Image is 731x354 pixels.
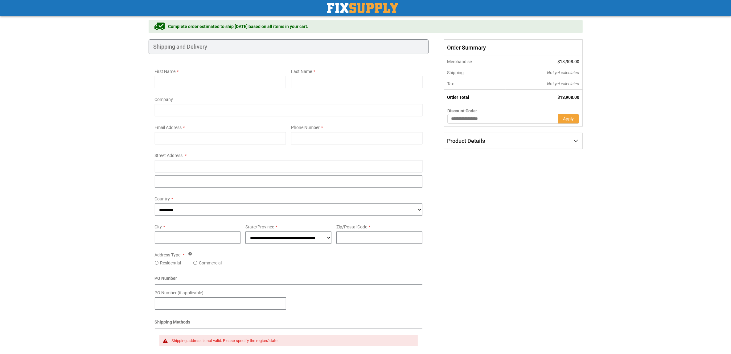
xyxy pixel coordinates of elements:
[245,224,274,229] span: State/Province
[172,338,412,343] div: Shipping address is not valid. Please specify the region/state.
[447,138,485,144] span: Product Details
[547,81,580,86] span: Not yet calculated
[327,3,398,13] a: store logo
[558,114,579,124] button: Apply
[327,3,398,13] img: Fix Industrial Supply
[558,95,580,100] span: $13,908.00
[155,224,162,229] span: City
[155,290,204,295] span: PO Number (if applicable)
[199,260,222,266] label: Commercial
[155,97,173,102] span: Company
[291,125,320,130] span: Phone Number
[444,78,506,90] th: Tax
[291,69,312,74] span: Last Name
[160,260,181,266] label: Residential
[149,39,429,54] div: Shipping and Delivery
[447,108,477,113] span: Discount Code:
[155,252,181,257] span: Address Type
[155,319,423,328] div: Shipping Methods
[444,56,506,67] th: Merchandise
[168,23,309,30] span: Complete order estimated to ship [DATE] based on all items in your cart.
[444,39,582,56] span: Order Summary
[155,153,183,158] span: Street Address
[547,70,580,75] span: Not yet calculated
[155,275,423,285] div: PO Number
[155,196,170,201] span: Country
[447,70,464,75] span: Shipping
[447,95,469,100] strong: Order Total
[563,116,574,121] span: Apply
[558,59,580,64] span: $13,908.00
[336,224,367,229] span: Zip/Postal Code
[155,69,176,74] span: First Name
[155,125,182,130] span: Email Address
